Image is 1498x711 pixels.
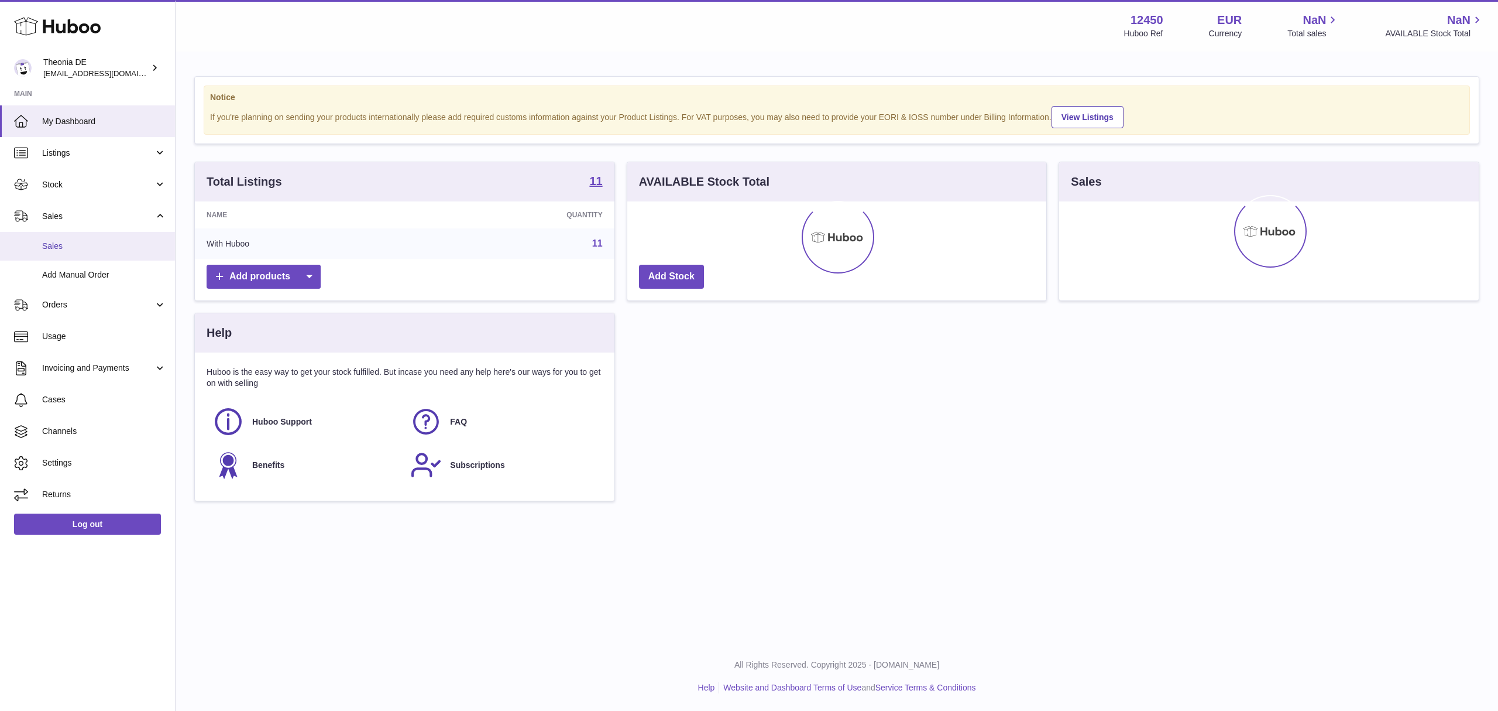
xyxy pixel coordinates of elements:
span: My Dashboard [42,116,166,127]
h3: AVAILABLE Stock Total [639,174,769,190]
span: Stock [42,179,154,190]
div: If you're planning on sending your products internationally please add required customs informati... [210,104,1463,128]
span: Sales [42,211,154,222]
h3: Total Listings [207,174,282,190]
span: Huboo Support [252,416,312,428]
a: 11 [589,175,602,189]
a: Website and Dashboard Terms of Use [723,683,861,692]
a: Add products [207,265,321,289]
a: NaN Total sales [1287,12,1339,39]
div: Currency [1209,28,1242,39]
a: Log out [14,514,161,535]
span: Sales [42,241,166,252]
th: Quantity [416,201,614,228]
a: NaN AVAILABLE Stock Total [1385,12,1484,39]
p: All Rights Reserved. Copyright 2025 - [DOMAIN_NAME] [185,659,1489,671]
a: Huboo Support [212,406,398,437]
th: Name [195,201,416,228]
a: Benefits [212,449,398,481]
a: 11 [592,238,603,248]
span: NaN [1447,12,1470,28]
a: View Listings [1052,106,1123,128]
a: Service Terms & Conditions [875,683,976,692]
span: Add Manual Order [42,269,166,281]
span: Benefits [252,460,284,471]
span: Cases [42,394,166,405]
td: With Huboo [195,228,416,259]
strong: EUR [1217,12,1242,28]
h3: Sales [1071,174,1101,190]
span: Orders [42,299,154,310]
span: FAQ [450,416,467,428]
strong: 11 [589,175,602,187]
span: Subscriptions [450,460,504,471]
img: info-de@theonia.com [14,59,32,77]
a: Help [698,683,715,692]
p: Huboo is the easy way to get your stock fulfilled. But incase you need any help here's our ways f... [207,367,603,389]
strong: Notice [210,92,1463,103]
span: Returns [42,489,166,500]
span: Total sales [1287,28,1339,39]
span: Settings [42,457,166,469]
li: and [719,682,975,693]
span: AVAILABLE Stock Total [1385,28,1484,39]
a: Subscriptions [410,449,596,481]
div: Huboo Ref [1124,28,1163,39]
a: FAQ [410,406,596,437]
h3: Help [207,325,232,341]
span: [EMAIL_ADDRESS][DOMAIN_NAME] [43,69,172,78]
span: Usage [42,331,166,342]
div: Theonia DE [43,57,149,79]
span: Channels [42,426,166,437]
span: NaN [1303,12,1326,28]
span: Listings [42,148,154,159]
strong: 12450 [1131,12,1163,28]
a: Add Stock [639,265,704,289]
span: Invoicing and Payments [42,363,154,374]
